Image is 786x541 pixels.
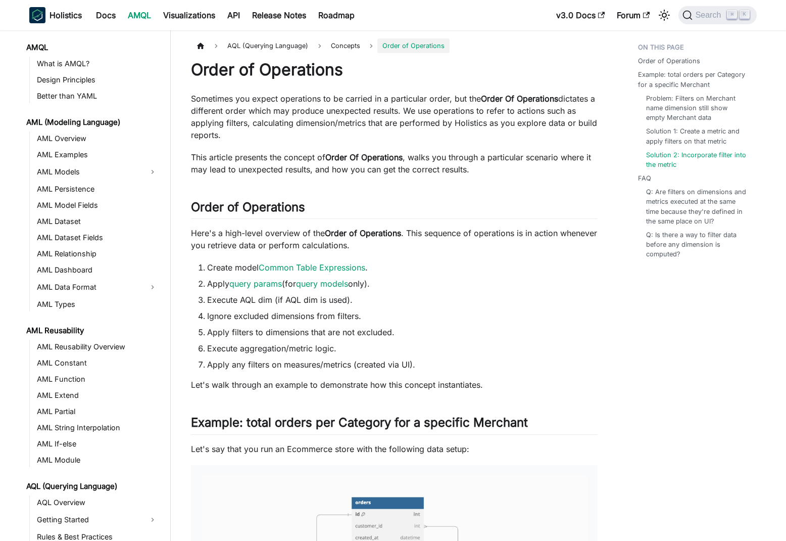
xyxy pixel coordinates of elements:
li: Apply filters to dimensions that are not excluded. [207,326,598,338]
span: Order of Operations [377,38,450,53]
a: Concepts [326,38,365,53]
li: Apply any filters on measures/metrics (created via UI). [207,358,598,371]
a: AMQL [122,7,157,23]
a: AML If-else [34,437,162,451]
a: AML Model Fields [34,198,162,212]
p: Let's say that you run an Ecommerce store with the following data setup: [191,443,598,455]
a: AML Partial [34,404,162,419]
a: AML Extend [34,388,162,402]
a: Solution 1: Create a metric and apply filters on that metric [646,126,747,146]
li: Execute aggregation/metric logic. [207,342,598,354]
a: AML Module [34,453,162,467]
a: HolisticsHolistics [29,7,82,23]
a: AML String Interpolation [34,421,162,435]
a: AML Reusability Overview [34,340,162,354]
button: Expand sidebar category 'AML Data Format' [143,279,162,295]
a: Roadmap [312,7,361,23]
a: query params [229,279,282,289]
li: Ignore excluded dimensions from filters. [207,310,598,322]
a: Release Notes [246,7,312,23]
p: Here's a high-level overview of the . This sequence of operations is in action whenever you retri... [191,227,598,251]
b: Holistics [50,9,82,21]
a: AML Constant [34,356,162,370]
h2: Example: total orders per Category for a specific Merchant [191,415,598,434]
button: Search (Command+K) [678,6,757,24]
button: Expand sidebar category 'AML Models' [143,164,162,180]
a: AML Reusability [23,324,162,338]
li: Create model . [207,261,598,274]
a: Visualizations [157,7,221,23]
h1: Order of Operations [191,60,598,80]
a: AML Overview [34,131,162,146]
a: Getting Started [34,512,143,528]
nav: Docs sidebar [19,30,171,541]
li: Execute AQL dim (if AQL dim is used). [207,294,598,306]
a: What is AMQL? [34,57,162,71]
li: Apply (for only). [207,278,598,290]
a: AML Data Format [34,279,143,295]
a: Solution 2: Incorporate filter into the metric [646,150,747,169]
span: Search [693,11,727,20]
a: AQL Overview [34,495,162,510]
a: FAQ [638,173,651,183]
span: AQL (Querying Language) [222,38,313,53]
a: Common Table Expressions [259,262,365,273]
a: Forum [611,7,656,23]
strong: Order of Operations [325,228,401,238]
p: This article presents the concept of , walks you through a particular scenario where it may lead ... [191,151,598,175]
span: Concepts [331,42,360,50]
a: Docs [90,7,122,23]
nav: Breadcrumbs [191,38,598,53]
h2: Order of Operations [191,200,598,219]
a: AQL (Querying Language) [23,479,162,493]
a: AML Relationship [34,247,162,261]
a: Design Principles [34,73,162,87]
button: Switch between dark and light mode (currently light mode) [656,7,672,23]
a: Order of Operations [638,56,700,66]
a: AML Dataset Fields [34,231,162,245]
p: Sometimes you expect operations to be carried in a particular order, but the dictates a different... [191,93,598,141]
a: AML Function [34,372,162,386]
kbd: K [740,10,750,19]
a: query models [296,279,348,289]
a: AML Dashboard [34,263,162,277]
a: AML Dataset [34,214,162,229]
a: Q: Are filters on dimensions and metrics executed at the same time because they're defined in the... [646,187,747,226]
p: Let's walk through an example to demonstrate how this concept instantiates. [191,379,598,391]
a: AMQL [23,40,162,55]
a: v3.0 Docs [550,7,611,23]
a: AML Models [34,164,143,180]
a: Q: Is there a way to filter data before any dimension is computed? [646,230,747,259]
a: Example: total orders per Category for a specific Merchant [638,70,751,89]
strong: Order Of Operations [325,152,403,162]
a: AML Persistence [34,182,162,196]
a: AML Examples [34,148,162,162]
a: AML Types [34,297,162,311]
a: API [221,7,246,23]
button: Expand sidebar category 'Getting Started' [143,512,162,528]
a: Problem: Filters on Merchant name dimension still show empty Merchant data [646,94,747,123]
a: Better than YAML [34,89,162,103]
a: AML (Modeling Language) [23,115,162,129]
a: Home page [191,38,210,53]
strong: Order Of Operations [481,94,558,104]
kbd: ⌘ [727,10,737,19]
img: Holistics [29,7,45,23]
